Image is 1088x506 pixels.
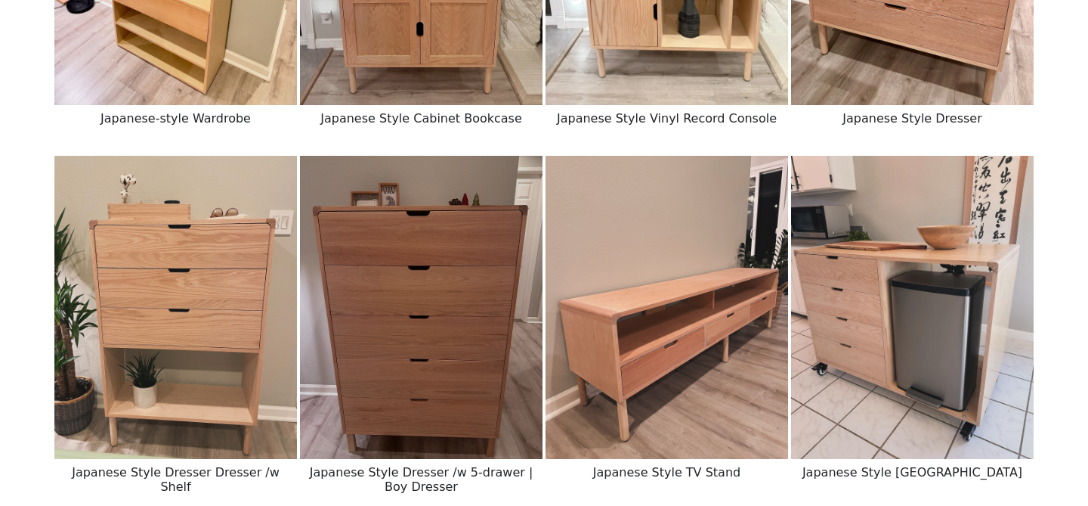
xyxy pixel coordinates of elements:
[54,105,297,132] h6: Japanese-style Wardrobe
[546,105,788,132] h6: Japanese Style Vinyl Record Console
[791,459,1034,486] h6: Japanese Style Kitchen Island
[300,105,542,132] h6: Japanese Style Cabinet Bookcase
[54,156,297,459] img: Japanese Style Dresser Dresser /w Shelf
[300,459,542,500] h6: Japanese Style Dresser /w 5-drawer | Boy Dresser
[546,156,788,459] img: Japanese Style TV Stand
[54,300,297,314] a: Japanese Style Dresser Dresser /w Shelf
[300,300,542,314] a: Japanese Style Dresser /w 5-drawer | Boy Dresser
[791,156,1034,459] img: Japanese Style Kitchen Island
[546,300,788,314] a: Japanese Style TV Stand
[546,459,788,486] h6: Japanese Style TV Stand
[791,300,1034,314] a: Japanese Style Kitchen Island
[791,105,1034,132] h6: Japanese Style Dresser
[54,459,297,500] h6: Japanese Style Dresser Dresser /w Shelf
[300,156,542,459] img: Japanese Style Dresser /w 5-drawer | Boy Dresser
